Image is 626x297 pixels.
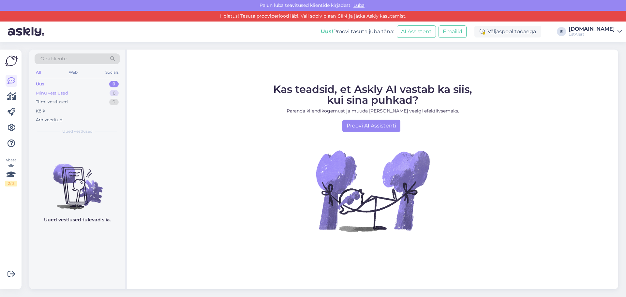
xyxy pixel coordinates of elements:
[321,28,394,36] div: Proovi tasuta juba täna:
[5,157,17,186] div: Vaata siia
[336,13,349,19] a: SIIN
[36,117,63,123] div: Arhiveeritud
[40,55,67,62] span: Otsi kliente
[439,25,467,38] button: Emailid
[109,99,119,105] div: 0
[474,26,541,37] div: Väljaspool tööaega
[36,99,68,105] div: Tiimi vestlused
[44,216,111,223] p: Uued vestlused tulevad siia.
[569,26,622,37] a: [DOMAIN_NAME]EstAlert
[5,55,18,67] img: Askly Logo
[5,181,17,186] div: 2 / 3
[29,152,125,211] img: No chats
[67,68,79,77] div: Web
[351,2,366,8] span: Luba
[36,108,45,114] div: Kõik
[321,28,333,35] b: Uus!
[314,132,431,249] img: No Chat active
[104,68,120,77] div: Socials
[557,27,566,36] div: E
[35,68,42,77] div: All
[110,90,119,97] div: 8
[397,25,436,38] button: AI Assistent
[569,32,615,37] div: EstAlert
[273,83,472,106] span: Kas teadsid, et Askly AI vastab ka siis, kui sina puhkad?
[36,90,68,97] div: Minu vestlused
[62,128,93,134] span: Uued vestlused
[36,81,44,87] div: Uus
[342,120,400,132] a: Proovi AI Assistenti
[569,26,615,32] div: [DOMAIN_NAME]
[273,108,472,114] p: Paranda kliendikogemust ja muuda [PERSON_NAME] veelgi efektiivsemaks.
[109,81,119,87] div: 0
